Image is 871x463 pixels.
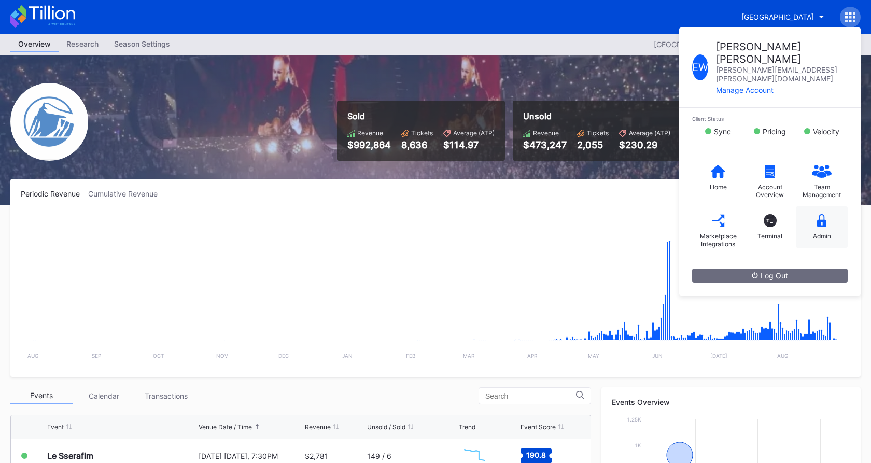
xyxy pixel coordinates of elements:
[347,139,391,150] div: $992,864
[523,139,567,150] div: $473,247
[153,353,164,359] text: Oct
[47,451,93,461] div: Le Sserafim
[106,36,178,51] div: Season Settings
[692,54,708,80] div: E W
[521,423,556,431] div: Event Score
[485,392,576,400] input: Search
[692,116,848,122] div: Client Status
[734,7,832,26] button: [GEOGRAPHIC_DATA]
[135,388,197,404] div: Transactions
[278,353,289,359] text: Dec
[749,183,791,199] div: Account Overview
[652,353,663,359] text: Jun
[577,139,609,150] div: 2,055
[47,423,64,431] div: Event
[10,388,73,404] div: Events
[697,232,739,248] div: Marketplace Integrations
[716,40,848,65] div: [PERSON_NAME] [PERSON_NAME]
[59,36,106,52] a: Research
[757,232,782,240] div: Terminal
[752,271,788,280] div: Log Out
[305,452,328,460] div: $2,781
[764,214,777,227] div: T_
[459,423,475,431] div: Trend
[813,232,831,240] div: Admin
[588,353,599,359] text: May
[367,423,405,431] div: Unsold / Sold
[406,353,416,359] text: Feb
[199,423,252,431] div: Venue Date / Time
[21,189,88,198] div: Periodic Revenue
[777,353,788,359] text: Aug
[443,139,495,150] div: $114.97
[612,398,850,406] div: Events Overview
[635,442,641,448] text: 1k
[533,129,559,137] div: Revenue
[342,353,353,359] text: Jan
[305,423,331,431] div: Revenue
[27,353,38,359] text: Aug
[716,65,848,83] div: [PERSON_NAME][EMAIL_ADDRESS][PERSON_NAME][DOMAIN_NAME]
[367,452,391,460] div: 149 / 6
[587,129,609,137] div: Tickets
[199,452,303,460] div: [DATE] [DATE], 7:30PM
[619,139,670,150] div: $230.29
[88,189,166,198] div: Cumulative Revenue
[453,129,495,137] div: Average (ATP)
[714,127,731,136] div: Sync
[654,40,746,49] div: [GEOGRAPHIC_DATA] 2025
[357,129,383,137] div: Revenue
[710,353,727,359] text: [DATE]
[73,388,135,404] div: Calendar
[92,353,101,359] text: Sep
[629,129,670,137] div: Average (ATP)
[347,111,495,121] div: Sold
[527,353,538,359] text: Apr
[710,183,727,191] div: Home
[463,353,475,359] text: Mar
[523,111,670,121] div: Unsold
[411,129,433,137] div: Tickets
[21,211,850,367] svg: Chart title
[526,451,546,459] text: 190.8
[716,86,848,94] div: Manage Account
[763,127,786,136] div: Pricing
[106,36,178,52] a: Season Settings
[813,127,839,136] div: Velocity
[649,37,762,51] button: [GEOGRAPHIC_DATA] 2025
[692,269,848,283] button: Log Out
[801,183,842,199] div: Team Management
[741,12,814,21] div: [GEOGRAPHIC_DATA]
[59,36,106,51] div: Research
[10,83,88,161] img: Devils-Logo.png
[216,353,228,359] text: Nov
[627,416,641,423] text: 1.25k
[401,139,433,150] div: 8,636
[10,36,59,52] a: Overview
